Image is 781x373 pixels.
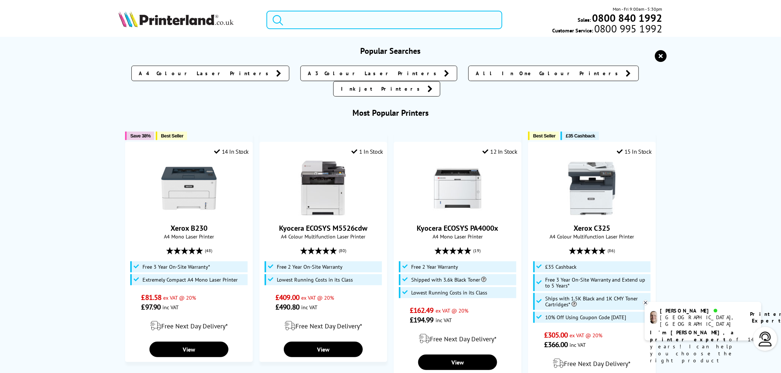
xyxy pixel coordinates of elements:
[578,16,591,23] span: Sales:
[264,233,383,240] span: A4 Colour Multifunction Laser Printer
[660,314,741,327] div: [GEOGRAPHIC_DATA], [GEOGRAPHIC_DATA]
[301,294,334,301] span: ex VAT @ 20%
[591,14,663,21] a: 0800 840 1992
[411,277,486,283] span: Shipped with 3.6k Black Toner
[650,329,736,343] b: I'm [PERSON_NAME], a printer expert
[275,293,299,302] span: £409.00
[410,306,434,315] span: £162.49
[142,277,238,283] span: Extremely Compact A4 Mono Laser Printer
[564,210,620,217] a: Xerox C325
[533,133,556,139] span: Best Seller
[398,328,517,349] div: modal_delivery
[417,223,498,233] a: Kyocera ECOSYS PA4000x
[129,233,249,240] span: A4 Mono Laser Printer
[142,264,210,270] span: Free 3 Year On-Site Warranty*
[339,244,347,258] span: (80)
[161,133,183,139] span: Best Seller
[214,148,249,155] div: 14 In Stock
[118,11,257,29] a: Printerland Logo
[546,277,649,289] span: Free 3 Year On-Site Warranty and Extend up to 5 Years*
[564,161,620,216] img: Xerox C325
[125,132,154,140] button: Save 38%
[544,340,568,349] span: £366.00
[275,302,299,312] span: £490.80
[296,210,351,217] a: Kyocera ECOSYS M5526cdw
[468,66,639,81] a: All In One Colour Printers
[570,332,603,339] span: ex VAT @ 20%
[118,108,662,118] h3: Most Popular Printers
[613,6,663,13] span: Mon - Fri 9:00am - 5:30pm
[552,25,662,34] span: Customer Service:
[411,264,458,270] span: Free 2 Year Warranty
[333,81,440,97] a: Inkjet Printers
[758,332,773,346] img: user-headset-light.svg
[528,132,560,140] button: Best Seller
[284,342,363,357] a: View
[473,244,481,258] span: (19)
[430,210,485,217] a: Kyocera ECOSYS PA4000x
[141,293,162,302] span: £81.58
[162,304,179,311] span: inc VAT
[398,233,517,240] span: A4 Mono Laser Printer
[277,277,353,283] span: Lowest Running Costs in its Class
[574,223,610,233] a: Xerox C325
[436,317,452,324] span: inc VAT
[532,233,652,240] span: A4 Colour Multifunction Laser Printer
[300,66,457,81] a: A3 Colour Laser Printers
[296,161,351,216] img: Kyocera ECOSYS M5526cdw
[410,315,434,325] span: £194.99
[163,294,196,301] span: ex VAT @ 20%
[308,70,441,77] span: A3 Colour Laser Printers
[264,316,383,336] div: modal_delivery
[483,148,517,155] div: 12 In Stock
[161,161,217,216] img: Xerox B230
[141,302,161,312] span: £97.90
[476,70,622,77] span: All In One Colour Printers
[131,66,289,81] a: A4 Colour Laser Printers
[277,264,343,270] span: Free 2 Year On-Site Warranty
[171,223,207,233] a: Xerox B230
[149,342,228,357] a: View
[352,148,383,155] div: 1 In Stock
[546,296,649,307] span: Ships with 1.5K Black and 1K CMY Toner Cartridges*
[546,264,577,270] span: £35 Cashback
[544,330,568,340] span: £305.00
[570,341,586,348] span: inc VAT
[561,132,599,140] button: £35 Cashback
[156,132,187,140] button: Best Seller
[411,290,487,296] span: Lowest Running Costs in its Class
[130,133,151,139] span: Save 38%
[593,25,662,32] span: 0800 995 1992
[139,70,273,77] span: A4 Colour Laser Printers
[650,329,756,364] p: of 14 years! I can help you choose the right product
[418,355,497,370] a: View
[546,314,626,320] span: 10% Off Using Coupon Code [DATE]
[566,133,595,139] span: £35 Cashback
[608,244,615,258] span: (86)
[592,11,663,25] b: 0800 840 1992
[279,223,368,233] a: Kyocera ECOSYS M5526cdw
[436,307,468,314] span: ex VAT @ 20%
[660,307,741,314] div: [PERSON_NAME]
[161,210,217,217] a: Xerox B230
[118,11,234,27] img: Printerland Logo
[118,46,662,56] h3: Popular Searches
[617,148,652,155] div: 15 In Stock
[205,244,212,258] span: (48)
[301,304,317,311] span: inc VAT
[650,311,657,324] img: ashley-livechat.png
[129,316,249,336] div: modal_delivery
[341,85,424,93] span: Inkjet Printers
[430,161,485,216] img: Kyocera ECOSYS PA4000x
